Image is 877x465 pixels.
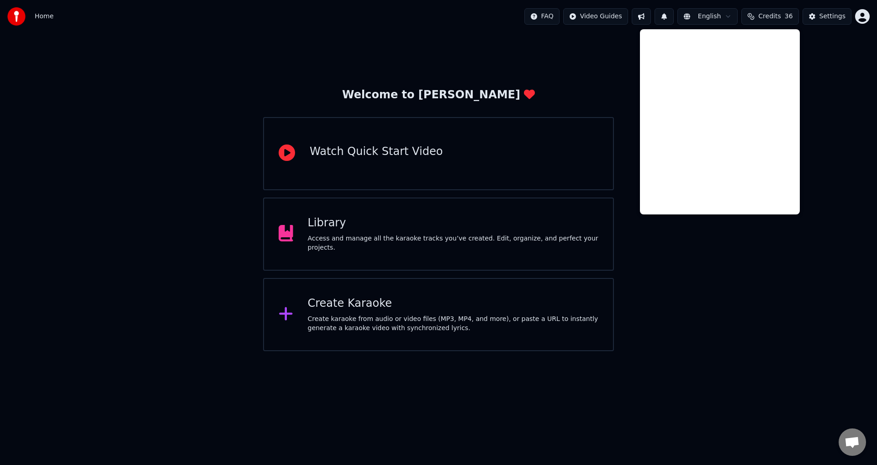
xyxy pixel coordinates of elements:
div: Welcome to [PERSON_NAME] [342,88,535,102]
button: Settings [803,8,851,25]
div: Library [308,216,599,230]
div: Create Karaoke [308,296,599,311]
span: 36 [785,12,793,21]
img: youka [7,7,26,26]
button: Credits36 [741,8,798,25]
span: Credits [758,12,781,21]
div: Create karaoke from audio or video files (MP3, MP4, and more), or paste a URL to instantly genera... [308,315,599,333]
button: Video Guides [563,8,628,25]
button: FAQ [524,8,560,25]
div: Access and manage all the karaoke tracks you’ve created. Edit, organize, and perfect your projects. [308,234,599,252]
div: Settings [819,12,845,21]
div: Watch Quick Start Video [310,144,443,159]
nav: breadcrumb [35,12,53,21]
span: Home [35,12,53,21]
div: Open chat [839,428,866,456]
